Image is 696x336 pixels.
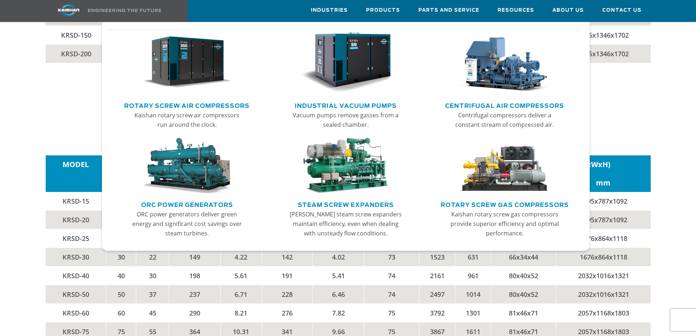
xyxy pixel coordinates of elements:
[366,6,400,15] span: Products
[106,266,136,285] td: 40
[364,248,419,266] td: 73
[298,199,394,209] a: Steam Screw Expanders
[46,44,107,63] td: KRSD-200
[313,266,364,285] td: 5.41
[498,6,534,15] span: Resources
[289,209,403,238] p: [PERSON_NAME] steam screw expanders maintain efficiency, even when dealing with unsteady flow con...
[46,266,106,285] td: KRSD-40
[262,285,313,303] td: 228
[491,303,556,322] td: 81x46x71
[418,6,479,15] span: Parts and Service
[130,110,244,129] p: Kaishan rotary screw air compressors run around the clock.
[555,26,650,44] td: 2515x1346x1702
[366,0,400,20] a: Products
[46,285,106,303] td: KRSD-50
[455,285,491,303] td: 1014
[556,210,650,229] td: 1295x787x1092
[262,303,313,322] td: 276
[602,6,642,15] span: Contact Us
[455,303,491,322] td: 1301
[46,192,106,211] td: KRSD-15
[301,32,391,93] img: thumb-Industrial-Vacuum-Pumps
[141,199,233,209] a: ORC Power Generators
[441,199,569,209] a: Rotary Screw Gas Compressors
[419,303,455,322] td: 3792
[460,32,549,93] img: thumb-Centrifugal-Air-Compressors
[419,266,455,285] td: 2161
[106,303,136,322] td: 60
[136,303,169,322] td: 45
[221,266,262,285] td: 5.61
[106,248,136,266] td: 30
[455,248,491,266] td: 631
[169,285,221,303] td: 237
[46,229,106,248] td: KRSD-25
[262,248,313,266] td: 142
[448,110,562,129] p: Centrifugal compressors deliver a constant stream of compressed air.
[491,266,556,285] td: 80x40x52
[555,44,650,63] td: 2515x1346x1702
[106,285,136,303] td: 50
[313,248,364,266] td: 4.02
[136,266,169,285] td: 30
[136,248,169,266] td: 22
[364,266,419,285] td: 74
[419,285,455,303] td: 2497
[556,303,650,322] td: 2057x1168x1803
[41,4,96,16] img: kaishan logo
[556,229,650,248] td: 1676x864x1118
[364,285,419,303] td: 74
[556,174,650,192] td: mm
[498,0,534,20] a: Resources
[460,138,549,194] img: thumb-Rotary-Screw-Gas-Compressors
[46,210,106,229] td: KRSD-20
[130,209,244,238] p: ORC power generators deliver green energy and significant cost savings over steam turbines.
[556,285,650,303] td: 2032x1016x1321
[262,266,313,285] td: 191
[552,0,584,20] a: About Us
[46,248,106,266] td: KRSD-30
[169,248,221,266] td: 149
[552,6,584,15] span: About Us
[169,266,221,285] td: 198
[455,266,491,285] td: 961
[221,248,262,266] td: 4.22
[418,0,479,20] a: Parts and Service
[448,209,562,238] p: Kaishan rotary screw gas compressors provide superior efficiency and optimal performance.
[491,285,556,303] td: 80x40x52
[289,110,403,129] p: Vacuum pumps remove gasses from a sealed chamber.
[46,26,107,44] td: KRSD-150
[311,6,348,15] span: Industries
[602,0,642,20] a: Contact Us
[556,266,650,285] td: 2032x1016x1321
[46,303,106,322] td: KRSD-60
[142,32,232,93] img: thumb-Rotary-Screw-Air-Compressors
[124,99,250,110] a: Rotary Screw Air Compressors
[46,155,106,174] td: MODEL
[142,138,232,194] img: thumb-ORC-Power-Generators
[301,138,391,194] img: thumb-Steam-Screw-Expanders
[313,303,364,322] td: 7.82
[419,248,455,266] td: 1523
[295,99,397,110] a: Industrial Vacuum Pumps
[491,248,556,266] td: 66x34x44
[136,285,169,303] td: 37
[364,303,419,322] td: 75
[556,248,650,266] td: 1676x864x1118
[221,303,262,322] td: 8.21
[311,0,348,20] a: Industries
[169,303,221,322] td: 290
[313,285,364,303] td: 6.46
[46,116,651,130] h5: KRSD Series Variable Speed
[556,192,650,211] td: 1295x787x1092
[221,285,262,303] td: 6.71
[88,9,161,12] img: Engineering the future
[445,99,564,110] a: Centrifugal Air Compressors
